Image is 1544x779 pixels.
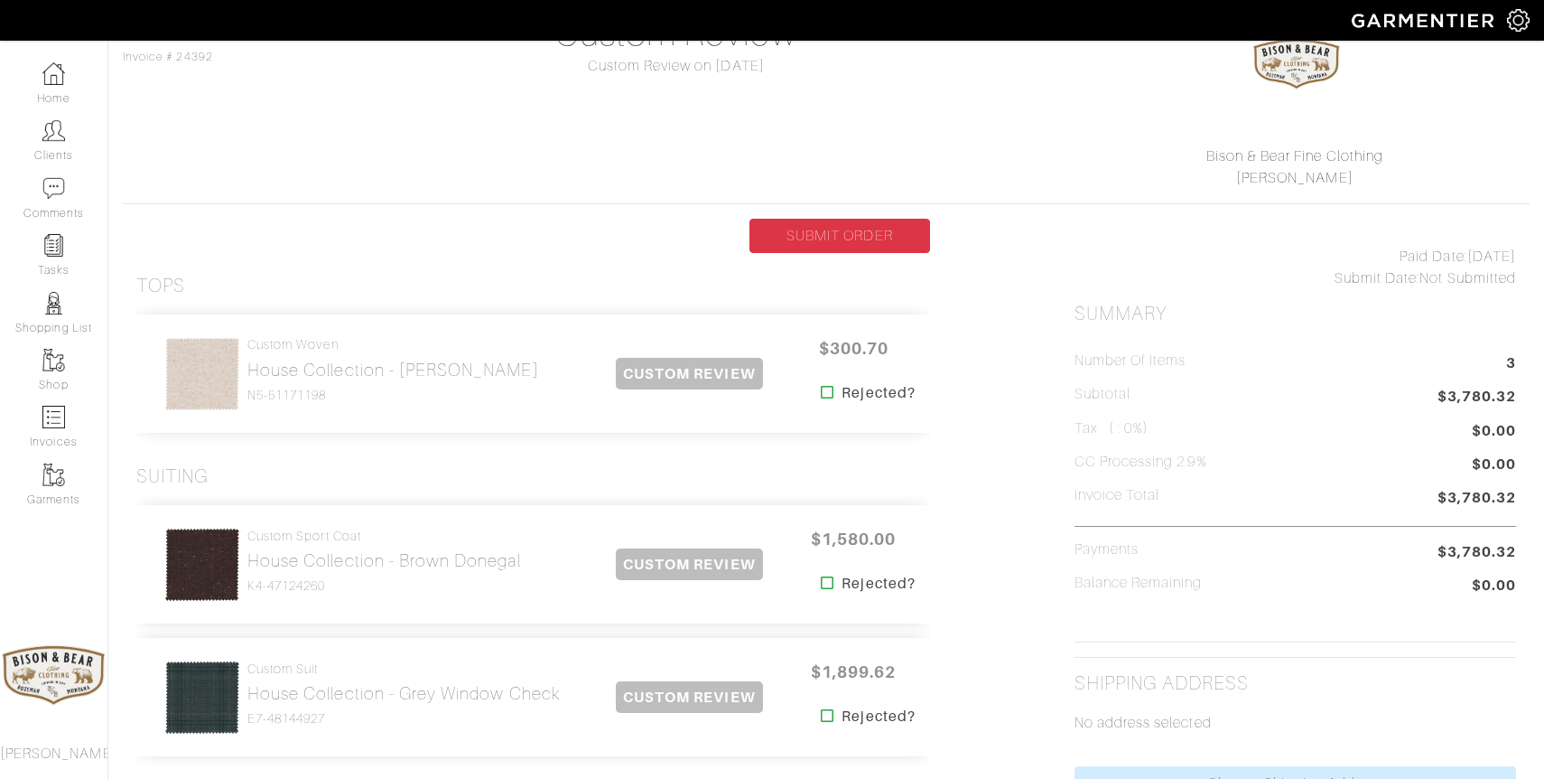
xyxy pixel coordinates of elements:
h4: E7-48144927 [247,711,561,727]
h5: CC Processing 2.9% [1074,454,1207,471]
img: comment-icon-a0a6a9ef722e966f86d9cbdc48e553b5cf19dbc54f86b18d962a5391bc8f6eb6.png [42,177,65,200]
a: Bison & Bear Fine Clothing [1206,148,1383,164]
span: $1,899.62 [799,652,907,691]
span: $3,780.32 [1437,541,1516,563]
img: URkJqZMXGjBrtJerd4zu3Qbk [164,527,240,603]
a: Custom Sport Coat House Collection - Brown Donegal K4-47124260 [247,529,521,595]
img: garmentier-logo-header-white-b43fb05a5012e4ada735d5af1a66efaba907eab6374d6393d1fbf88cb4ef424d.png [1343,5,1507,36]
h5: Number of Items [1074,352,1186,370]
h2: Summary [1074,303,1516,325]
span: $3,780.32 [1437,386,1516,410]
img: reminder-icon-8004d30b9f0a5d33ae49ab947aed9ed385cf756f9e5892f1edd6e32f2345188e.png [42,234,65,257]
a: Custom Suit House Collection - Grey Window Check E7-48144927 [247,662,561,727]
h2: Shipping Address [1074,672,1250,695]
h5: Balance Remaining [1074,575,1203,592]
h3: Suiting [136,465,209,488]
span: $3,780.32 [1437,487,1516,512]
a: Custom Woven House Collection - [PERSON_NAME] N5-51171198 [247,337,539,403]
strong: Rejected? [842,382,915,404]
span: CUSTOM REVIEW [616,681,763,713]
img: 4j2YQS5rg2CZjUgVCyiWAGPH [164,660,240,736]
span: [PHONE_NUMBER] Invoice # 24392 [123,7,229,63]
span: CUSTOM REVIEW [616,549,763,580]
h5: Invoice Total [1074,487,1160,504]
h5: Tax ( : 0%) [1074,420,1149,437]
a: SUBMIT ORDER [749,219,930,253]
img: garments-icon-b7da505a4dc4fd61783c78ac3ca0ef83fa9d6f193b1c9dc38574b1d14d53ca28.png [42,349,65,371]
strong: Rejected? [842,573,915,595]
img: clients-icon-6bae9207a08558b7cb47a8932f037763ab4055f8c8b6bfacd5dc20c3e0201464.png [42,119,65,142]
h5: Payments [1074,541,1139,558]
h4: Custom Woven [247,337,539,352]
p: No address selected [1074,712,1516,734]
h2: House Collection - [PERSON_NAME] [247,360,539,380]
a: [EMAIL_ADDRESS] [123,29,229,42]
span: $300.70 [799,329,907,368]
span: Submit Date: [1335,270,1420,286]
h3: Tops [136,275,185,297]
img: garments-icon-b7da505a4dc4fd61783c78ac3ca0ef83fa9d6f193b1c9dc38574b1d14d53ca28.png [42,464,65,486]
span: $0.00 [1472,575,1516,599]
img: deg6YS56FcMA5F9QA8nvpwLZ [164,336,240,412]
h4: Custom Suit [247,662,561,677]
span: $0.00 [1472,420,1516,442]
span: CUSTOM REVIEW [616,358,763,389]
strong: Rejected? [842,706,915,727]
div: [DATE] Not Submitted [1074,246,1516,289]
img: dashboard-icon-dbcd8f5a0b271acd01030246c82b418ddd0df26cd7fceb0bd07c9910d44c42f6.png [42,62,65,85]
h5: Subtotal [1074,386,1130,403]
img: stylists-icon-eb353228a002819b7ec25b43dbf5f0378dd9e0616d9560372ff212230b889e62.png [42,292,65,314]
h4: Custom Sport Coat [247,529,521,544]
h4: N5-51171198 [247,388,539,403]
img: 1yXh2HH4tuYUbdo6fnAe5gAv.png [1251,19,1342,109]
h2: House Collection - Brown Donegal [247,550,521,571]
img: gear-icon-white-bd11855cb880d31180b6d7d6211b90ccbf57a29d726f0c71d8c61bd08dd39cc2.png [1507,9,1530,32]
span: $1,580.00 [799,520,907,558]
h2: House Collection - Grey Window Check [247,683,561,704]
span: $0.00 [1472,454,1516,478]
img: orders-icon-0abe47150d42831381b5fb84f609e132dff9fe21cb692f30cb5eec754e2cba89.png [42,406,65,428]
div: Custom Review on [DATE] [455,55,897,77]
a: [PERSON_NAME] [1236,170,1353,186]
span: 3 [1506,352,1516,377]
h4: K4-47124260 [247,578,521,594]
span: Paid Date: [1400,249,1467,265]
